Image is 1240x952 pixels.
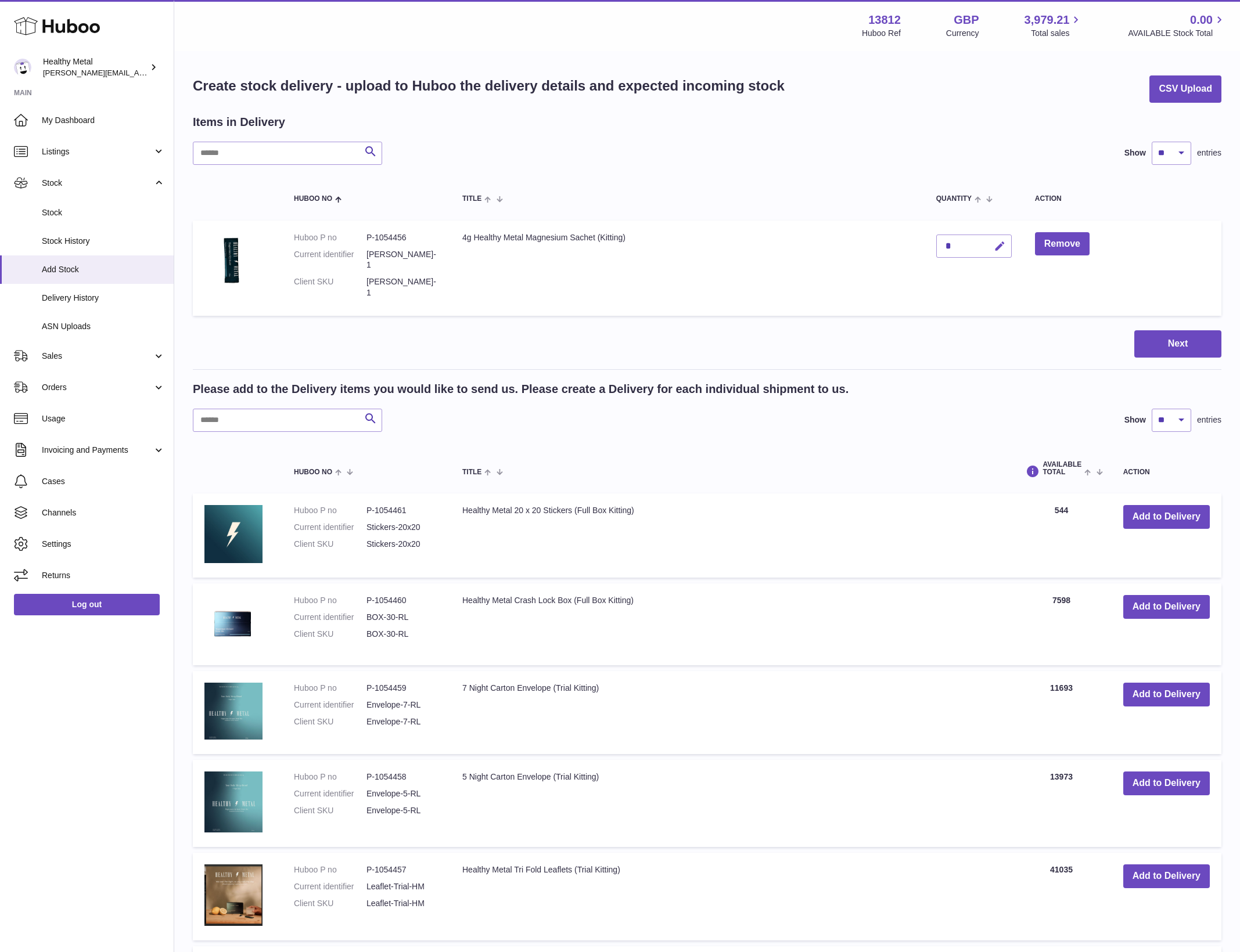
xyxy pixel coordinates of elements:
span: [PERSON_NAME][EMAIL_ADDRESS][DOMAIN_NAME] [43,68,233,77]
dt: Huboo P no [294,505,366,516]
div: Huboo Ref [862,28,901,39]
span: Stock [42,178,153,189]
span: Sales [42,351,153,362]
dd: [PERSON_NAME]-1 [366,276,439,298]
td: 7 Night Carton Envelope (Trial Kitting) [451,671,1011,754]
span: Channels [42,507,165,518]
h2: Please add to the Delivery items you would like to send us. Please create a Delivery for each ind... [193,381,849,397]
td: 11693 [1011,671,1111,754]
td: Healthy Metal Crash Lock Box (Full Box Kitting) [451,583,1011,665]
dt: Huboo P no [294,232,366,243]
dt: Current identifier [294,788,366,799]
dd: P-1054456 [366,232,439,243]
span: Title [462,195,481,203]
dd: Leaflet-Trial-HM [366,881,439,892]
dt: Huboo P no [294,595,366,606]
dt: Client SKU [294,276,366,298]
dt: Current identifier [294,249,366,271]
button: Add to Delivery [1123,505,1210,529]
img: Healthy Metal 20 x 20 Stickers (Full Box Kitting) [204,505,263,563]
h1: Create stock delivery - upload to Huboo the delivery details and expected incoming stock [193,77,785,95]
a: Log out [14,594,160,615]
img: 5 Night Carton Envelope (Trial Kitting) [204,771,263,832]
span: Returns [42,570,165,581]
span: Quantity [936,195,972,203]
label: Show [1124,147,1146,158]
span: 0.00 [1190,12,1213,28]
td: 544 [1011,493,1111,578]
button: Next [1134,330,1221,358]
dd: P-1054460 [366,595,439,606]
span: Stock History [42,236,165,247]
dt: Client SKU [294,805,366,816]
td: 7598 [1011,583,1111,665]
dt: Current identifier [294,522,366,533]
dd: Envelope-5-RL [366,805,439,816]
div: Healthy Metal [43,56,148,78]
span: entries [1197,147,1221,158]
img: 7 Night Carton Envelope (Trial Kitting) [204,683,263,740]
dd: P-1054457 [366,864,439,875]
button: Remove [1035,232,1090,256]
dt: Client SKU [294,539,366,550]
dd: P-1054461 [366,505,439,516]
div: Action [1123,468,1210,476]
span: Invoicing and Payments [42,445,153,456]
span: 3,979.21 [1025,12,1070,28]
dt: Current identifier [294,699,366,711]
dt: Huboo P no [294,864,366,875]
strong: GBP [954,12,979,28]
span: Listings [42,146,153,157]
dd: Stickers-20x20 [366,522,439,533]
button: CSV Upload [1149,75,1221,103]
a: 0.00 AVAILABLE Stock Total [1128,12,1226,39]
span: Stock [42,207,165,218]
div: Action [1035,195,1210,203]
img: Healthy Metal Tri Fold Leaflets (Trial Kitting) [204,864,263,926]
span: Settings [42,539,165,550]
dd: BOX-30-RL [366,629,439,640]
span: Add Stock [42,264,165,275]
span: Usage [42,413,165,424]
button: Add to Delivery [1123,683,1210,706]
img: jose@healthy-metal.com [14,59,31,76]
span: AVAILABLE Total [1043,461,1081,476]
span: entries [1197,414,1221,425]
img: 4g Healthy Metal Magnesium Sachet (Kitting) [204,232,263,288]
span: AVAILABLE Stock Total [1128,28,1226,39]
td: 41035 [1011,853,1111,940]
dd: [PERSON_NAME]-1 [366,249,439,271]
td: 5 Night Carton Envelope (Trial Kitting) [451,760,1011,847]
strong: 13812 [868,12,901,28]
dt: Current identifier [294,612,366,623]
span: Delivery History [42,293,165,304]
dd: P-1054459 [366,683,439,694]
span: Total sales [1031,28,1083,39]
button: Add to Delivery [1123,864,1210,888]
dd: Leaflet-Trial-HM [366,898,439,909]
dd: Envelope-7-RL [366,716,439,727]
td: Healthy Metal Tri Fold Leaflets (Trial Kitting) [451,853,1011,940]
td: 4g Healthy Metal Magnesium Sachet (Kitting) [451,221,925,316]
span: Cases [42,476,165,487]
dd: Envelope-7-RL [366,699,439,711]
dd: BOX-30-RL [366,612,439,623]
span: Huboo no [294,195,332,203]
td: 13973 [1011,760,1111,847]
img: Healthy Metal Crash Lock Box (Full Box Kitting) [204,595,263,651]
span: Title [462,468,481,476]
dt: Huboo P no [294,771,366,782]
td: Healthy Metal 20 x 20 Stickers (Full Box Kitting) [451,493,1011,578]
dd: Stickers-20x20 [366,539,439,550]
dt: Huboo P no [294,683,366,694]
dd: P-1054458 [366,771,439,782]
dt: Client SKU [294,898,366,909]
dt: Client SKU [294,629,366,640]
span: My Dashboard [42,115,165,126]
dd: Envelope-5-RL [366,788,439,799]
span: ASN Uploads [42,321,165,332]
button: Add to Delivery [1123,771,1210,795]
a: 3,979.21 Total sales [1025,12,1083,39]
h2: Items in Delivery [193,114,285,130]
dt: Client SKU [294,716,366,727]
